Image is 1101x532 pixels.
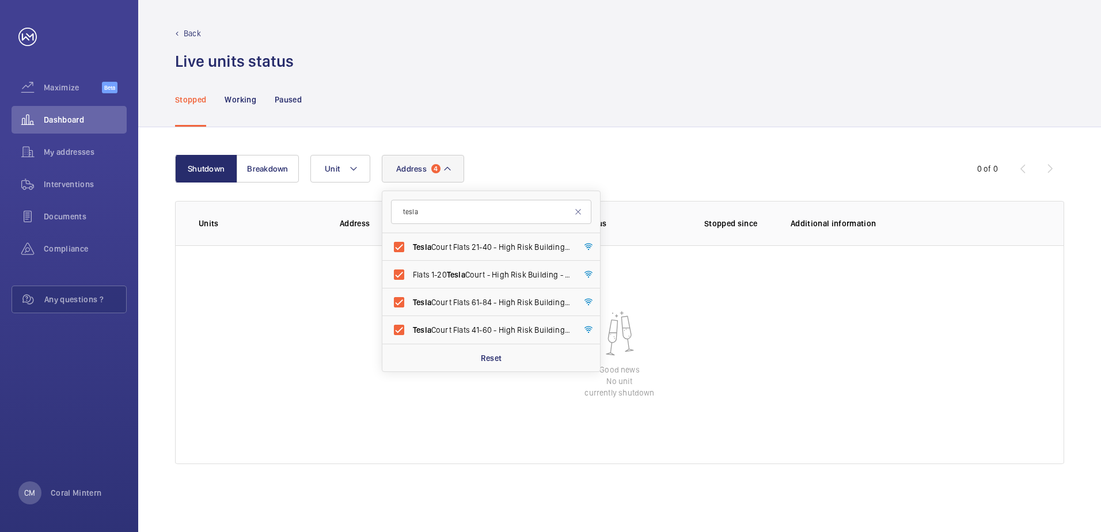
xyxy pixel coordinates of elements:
[704,218,772,229] p: Stopped since
[44,114,127,126] span: Dashboard
[275,94,302,105] p: Paused
[175,94,206,105] p: Stopped
[44,146,127,158] span: My addresses
[391,200,591,224] input: Search by address
[44,82,102,93] span: Maximize
[413,325,431,335] span: Tesla
[413,298,431,307] span: Tesla
[175,51,294,72] h1: Live units status
[447,270,465,279] span: Tesla
[413,242,431,252] span: Tesla
[413,297,571,308] span: Court Flats 61-84 - High Risk Building - [STREET_ADDRESS]
[24,487,35,499] p: CM
[51,487,102,499] p: Coral Mintern
[44,243,127,254] span: Compliance
[44,178,127,190] span: Interventions
[413,269,571,280] span: Flats 1-20 Court - High Risk Building - Flats 1-20 [STREET_ADDRESS]
[175,155,237,183] button: Shutdown
[340,218,503,229] p: Address
[325,164,340,173] span: Unit
[44,294,126,305] span: Any questions ?
[791,218,1041,229] p: Additional information
[413,324,571,336] span: Court Flats 41-60 - High Risk Building - [STREET_ADDRESS]
[584,364,654,398] p: Good news No unit currently shutdown
[184,28,201,39] p: Back
[237,155,299,183] button: Breakdown
[382,155,464,183] button: Address4
[102,82,117,93] span: Beta
[396,164,427,173] span: Address
[431,164,441,173] span: 4
[199,218,321,229] p: Units
[44,211,127,222] span: Documents
[481,352,502,364] p: Reset
[225,94,256,105] p: Working
[310,155,370,183] button: Unit
[977,163,998,174] div: 0 of 0
[413,241,571,253] span: Court Flats 21-40 - High Risk Building - [STREET_ADDRESS]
